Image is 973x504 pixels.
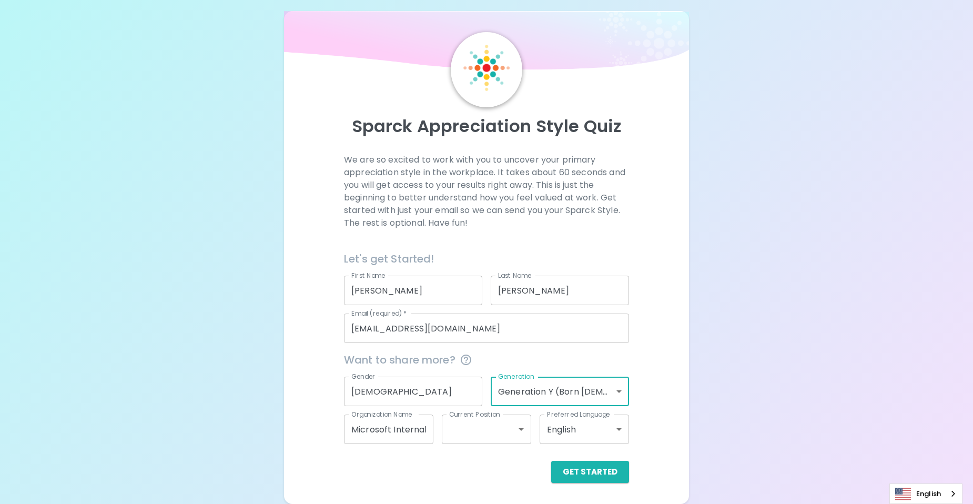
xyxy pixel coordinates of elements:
svg: This information is completely confidential and only used for aggregated appreciation studies at ... [460,354,472,366]
label: Preferred Language [547,410,610,419]
a: English [890,484,962,503]
img: wave [284,11,690,75]
h6: Let's get Started! [344,250,629,267]
label: Organization Name [351,410,412,419]
label: Current Position [449,410,500,419]
div: Generation Y (Born [DEMOGRAPHIC_DATA] - [DEMOGRAPHIC_DATA]) [491,377,629,406]
span: Want to share more? [344,351,629,368]
div: Language [889,483,962,504]
aside: Language selected: English [889,483,962,504]
img: Sparck Logo [463,45,510,91]
label: First Name [351,271,386,280]
p: We are so excited to work with you to uncover your primary appreciation style in the workplace. I... [344,154,629,229]
p: Sparck Appreciation Style Quiz [297,116,677,137]
button: Get Started [551,461,629,483]
label: Last Name [498,271,531,280]
label: Gender [351,372,376,381]
div: English [540,415,629,444]
label: Email (required) [351,309,407,318]
label: Generation [498,372,534,381]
